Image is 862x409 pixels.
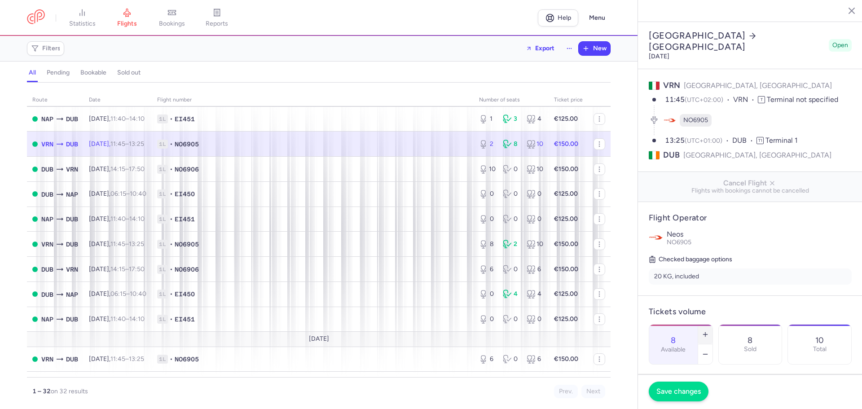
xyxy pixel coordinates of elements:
[89,140,144,148] span: [DATE],
[748,336,752,345] p: 8
[170,165,173,174] span: •
[479,355,496,364] div: 6
[66,164,78,174] span: VRN
[683,116,708,125] span: NO6905
[130,290,146,298] time: 10:40
[649,382,708,401] button: Save changes
[170,240,173,249] span: •
[554,190,578,198] strong: €125.00
[194,8,239,28] a: reports
[170,114,173,123] span: •
[129,315,145,323] time: 14:10
[479,189,496,198] div: 0
[663,80,680,90] span: VRN
[129,140,144,148] time: 13:25
[479,165,496,174] div: 10
[41,239,53,249] span: VRN
[527,290,543,299] div: 4
[47,69,70,77] h4: pending
[110,115,145,123] span: –
[170,140,173,149] span: •
[832,41,848,50] span: Open
[520,41,560,56] button: Export
[527,140,543,149] div: 10
[479,140,496,149] div: 2
[170,265,173,274] span: •
[479,265,496,274] div: 6
[66,290,78,299] span: NAP
[66,239,78,249] span: DUB
[684,81,832,90] span: [GEOGRAPHIC_DATA], [GEOGRAPHIC_DATA]
[117,69,141,77] h4: sold out
[656,387,701,396] span: Save changes
[503,140,519,149] div: 8
[41,354,53,364] span: VRN
[503,265,519,274] div: 0
[110,315,126,323] time: 11:40
[479,290,496,299] div: 0
[41,164,53,174] span: DUB
[813,346,827,353] p: Total
[159,20,185,28] span: bookings
[503,315,519,324] div: 0
[667,238,691,246] span: NO6905
[129,165,145,173] time: 17:50
[175,165,199,174] span: NO6906
[479,315,496,324] div: 0
[129,355,144,363] time: 13:25
[41,114,53,124] span: NAP
[66,189,78,199] span: NAP
[110,190,146,198] span: –
[554,315,578,323] strong: €125.00
[663,150,680,161] span: DUB
[41,139,53,149] span: VRN
[175,140,199,149] span: NO6905
[527,215,543,224] div: 0
[89,265,145,273] span: [DATE],
[89,290,146,298] span: [DATE],
[89,355,144,363] span: [DATE],
[649,268,852,285] li: 20 KG, included
[66,139,78,149] span: DUB
[503,355,519,364] div: 0
[170,189,173,198] span: •
[175,215,195,224] span: EI451
[60,8,105,28] a: statistics
[157,189,168,198] span: 1L
[744,346,756,353] p: Sold
[110,215,126,223] time: 11:40
[527,114,543,123] div: 4
[27,42,64,55] button: Filters
[558,14,571,21] span: Help
[89,215,145,223] span: [DATE],
[503,114,519,123] div: 3
[27,93,84,107] th: route
[765,136,798,145] span: Terminal 1
[535,45,554,52] span: Export
[554,265,578,273] strong: €150.00
[66,114,78,124] span: DUB
[66,354,78,364] span: DUB
[645,179,855,187] span: Cancel Flight
[157,215,168,224] span: 1L
[661,346,686,353] label: Available
[645,187,855,194] span: Flights with bookings cannot be cancelled
[758,96,765,103] span: T
[593,45,607,52] span: New
[157,165,168,174] span: 1L
[664,114,676,127] figure: NO airline logo
[110,355,125,363] time: 11:45
[527,265,543,274] div: 6
[767,95,838,104] span: Terminal not specified
[474,93,549,107] th: number of seats
[649,213,852,223] h4: Flight Operator
[503,189,519,198] div: 0
[175,240,199,249] span: NO6905
[110,215,145,223] span: –
[503,165,519,174] div: 0
[527,240,543,249] div: 10
[527,189,543,198] div: 0
[309,335,329,343] span: [DATE]
[175,315,195,324] span: EI451
[527,315,543,324] div: 0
